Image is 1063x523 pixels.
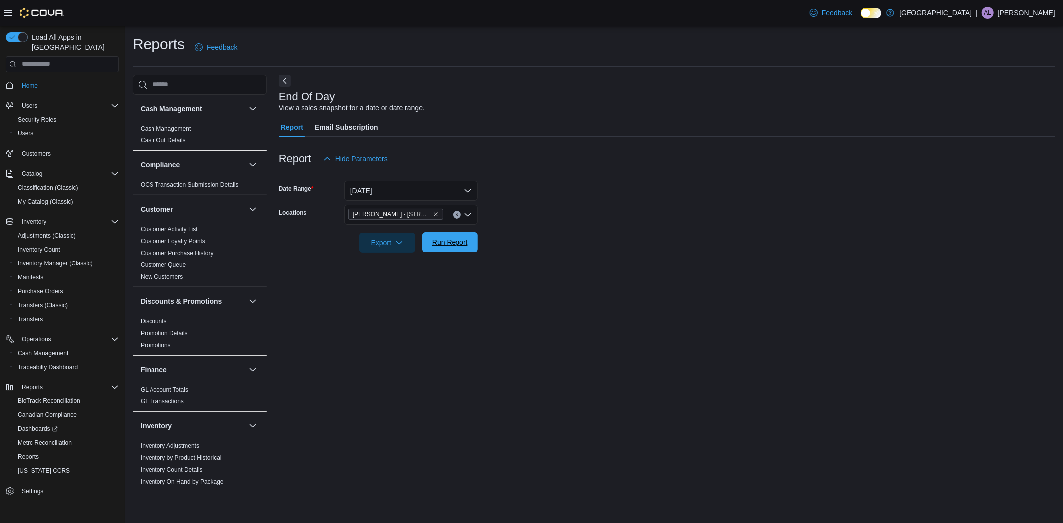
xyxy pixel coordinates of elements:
[10,243,123,257] button: Inventory Count
[141,125,191,132] span: Cash Management
[18,273,43,281] span: Manifests
[133,315,267,355] div: Discounts & Promotions
[14,114,119,126] span: Security Roles
[806,3,856,23] a: Feedback
[18,287,63,295] span: Purchase Orders
[141,238,205,245] a: Customer Loyalty Points
[348,209,443,220] span: Classen - 1217 N. Classen Blvd
[141,261,186,268] a: Customer Queue
[18,260,93,267] span: Inventory Manager (Classic)
[18,198,73,206] span: My Catalog (Classic)
[141,273,183,280] a: New Customers
[14,313,119,325] span: Transfers
[14,437,76,449] a: Metrc Reconciliation
[22,335,51,343] span: Operations
[14,423,119,435] span: Dashboards
[18,147,119,160] span: Customers
[14,465,74,477] a: [US_STATE] CCRS
[141,104,245,114] button: Cash Management
[141,442,199,450] span: Inventory Adjustments
[22,102,37,110] span: Users
[141,421,245,431] button: Inventory
[141,318,167,325] a: Discounts
[141,181,239,189] span: OCS Transaction Submission Details
[14,196,77,208] a: My Catalog (Classic)
[976,7,978,19] p: |
[14,244,64,256] a: Inventory Count
[18,485,119,497] span: Settings
[14,196,119,208] span: My Catalog (Classic)
[10,422,123,436] a: Dashboards
[18,100,119,112] span: Users
[344,181,478,201] button: [DATE]
[141,136,186,144] span: Cash Out Details
[10,464,123,478] button: [US_STATE] CCRS
[141,478,224,485] a: Inventory On Hand by Package
[14,182,119,194] span: Classification (Classic)
[141,341,171,349] span: Promotions
[22,487,43,495] span: Settings
[14,230,119,242] span: Adjustments (Classic)
[141,204,245,214] button: Customer
[141,125,191,132] a: Cash Management
[18,168,119,180] span: Catalog
[861,8,882,18] input: Dark Mode
[14,271,119,283] span: Manifests
[2,99,123,113] button: Users
[133,123,267,150] div: Cash Management
[10,298,123,312] button: Transfers (Classic)
[14,409,119,421] span: Canadian Compliance
[353,209,431,219] span: [PERSON_NAME] - [STREET_ADDRESS][PERSON_NAME]
[133,179,267,195] div: Compliance
[141,137,186,144] a: Cash Out Details
[14,244,119,256] span: Inventory Count
[22,150,51,158] span: Customers
[141,342,171,349] a: Promotions
[141,466,203,474] span: Inventory Count Details
[281,117,303,137] span: Report
[319,149,392,169] button: Hide Parameters
[10,229,123,243] button: Adjustments (Classic)
[18,80,42,92] a: Home
[10,436,123,450] button: Metrc Reconciliation
[10,394,123,408] button: BioTrack Reconciliation
[10,360,123,374] button: Traceabilty Dashboard
[279,209,307,217] label: Locations
[141,237,205,245] span: Customer Loyalty Points
[10,181,123,195] button: Classification (Classic)
[14,361,82,373] a: Traceabilty Dashboard
[18,315,43,323] span: Transfers
[279,75,291,87] button: Next
[10,127,123,140] button: Users
[14,299,72,311] a: Transfers (Classic)
[18,411,77,419] span: Canadian Compliance
[14,361,119,373] span: Traceabilty Dashboard
[141,329,188,337] span: Promotion Details
[247,159,259,171] button: Compliance
[207,42,237,52] span: Feedback
[279,153,311,165] h3: Report
[14,451,119,463] span: Reports
[10,113,123,127] button: Security Roles
[2,215,123,229] button: Inventory
[335,154,388,164] span: Hide Parameters
[998,7,1055,19] p: [PERSON_NAME]
[141,204,173,214] h3: Customer
[14,465,119,477] span: Washington CCRS
[14,258,97,269] a: Inventory Manager (Classic)
[141,466,203,473] a: Inventory Count Details
[279,185,314,193] label: Date Range
[10,312,123,326] button: Transfers
[133,34,185,54] h1: Reports
[141,250,214,257] a: Customer Purchase History
[18,301,68,309] span: Transfers (Classic)
[18,425,58,433] span: Dashboards
[18,130,33,137] span: Users
[141,225,198,233] span: Customer Activity List
[432,237,468,247] span: Run Report
[141,296,222,306] h3: Discounts & Promotions
[10,408,123,422] button: Canadian Compliance
[18,439,72,447] span: Metrc Reconciliation
[2,484,123,498] button: Settings
[141,386,188,393] span: GL Account Totals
